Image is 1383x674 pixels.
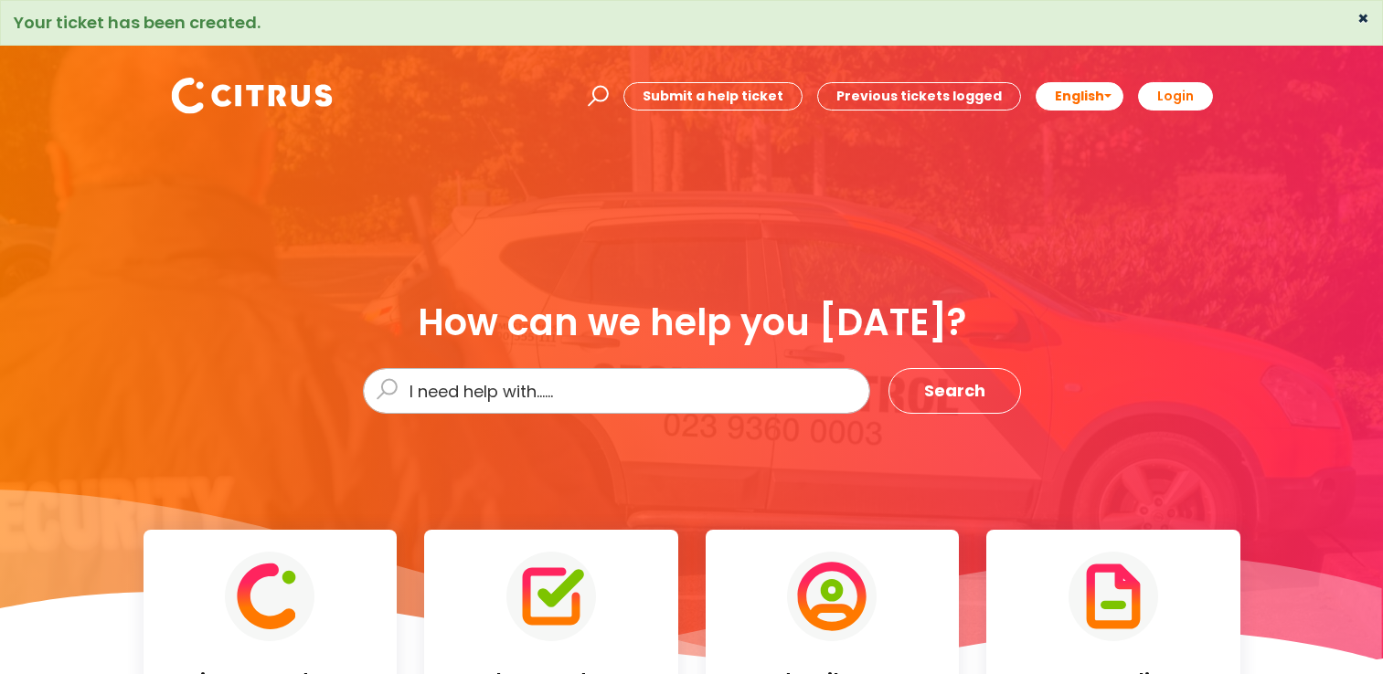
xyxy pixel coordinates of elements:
[363,302,1021,342] div: How can we help you [DATE]?
[924,376,985,405] span: Search
[363,368,870,414] input: I need help with......
[817,82,1021,111] a: Previous tickets logged
[1138,82,1213,111] a: Login
[623,82,803,111] a: Submit a help ticket
[888,368,1021,414] button: Search
[1157,87,1194,105] b: Login
[1357,10,1369,26] button: ×
[1055,87,1104,105] span: English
